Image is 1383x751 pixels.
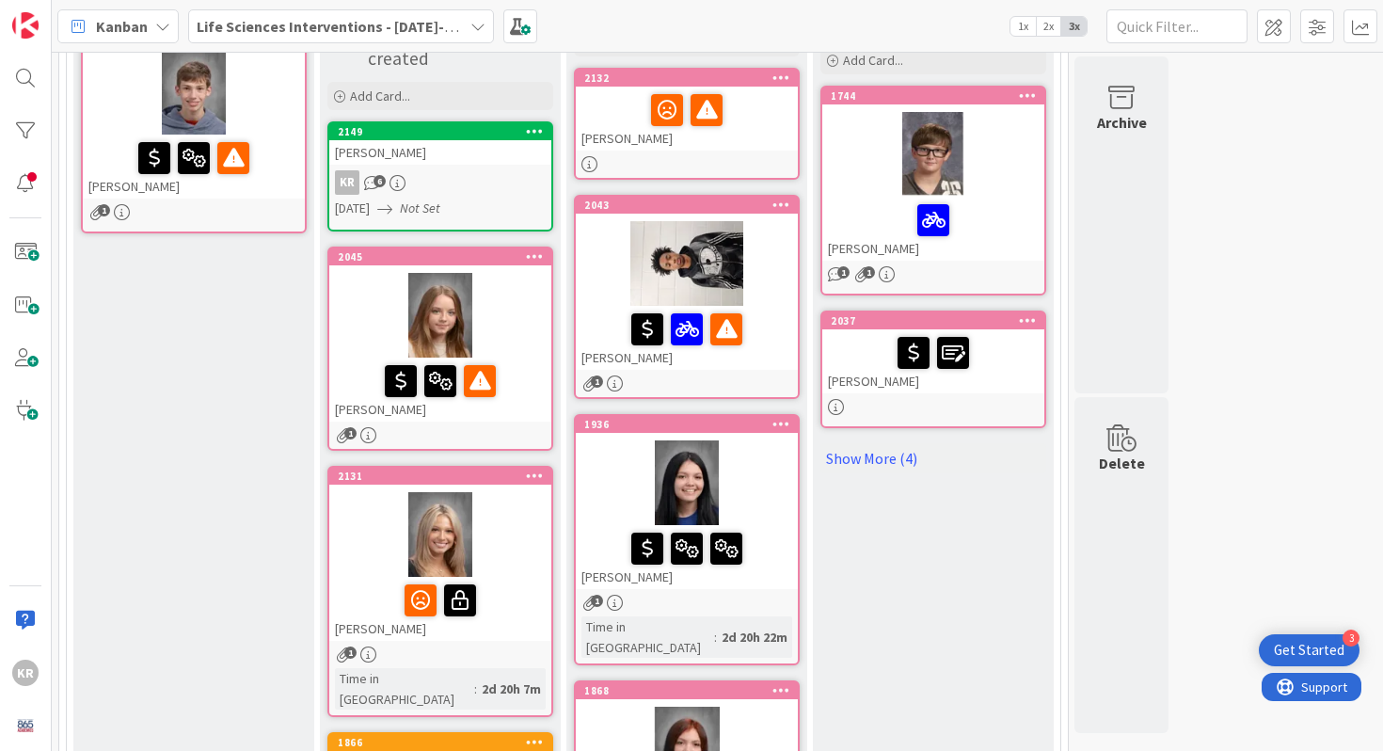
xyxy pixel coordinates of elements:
[83,25,305,199] div: [PERSON_NAME]
[822,197,1044,261] div: [PERSON_NAME]
[584,199,798,212] div: 2043
[576,682,798,699] div: 1868
[400,200,440,216] i: Not Set
[1106,9,1248,43] input: Quick Filter...
[329,123,551,165] div: 2149[PERSON_NAME]
[327,247,553,451] a: 2045[PERSON_NAME]
[717,627,792,647] div: 2d 20h 22m
[584,72,798,85] div: 2132
[1343,630,1359,647] div: 3
[576,87,798,151] div: [PERSON_NAME]
[335,668,474,710] div: Time in [GEOGRAPHIC_DATA]
[591,375,603,388] span: 1
[40,3,86,25] span: Support
[837,266,850,279] span: 1
[329,358,551,422] div: [PERSON_NAME]
[327,121,553,232] a: 2149[PERSON_NAME]KR[DATE]Not Set
[576,306,798,370] div: [PERSON_NAME]
[831,89,1044,103] div: 1744
[335,170,359,195] div: KR
[374,175,386,187] span: 6
[1036,17,1061,36] span: 2x
[327,466,553,717] a: 2131[PERSON_NAME]Time in [GEOGRAPHIC_DATA]:2d 20h 7m
[584,418,798,431] div: 1936
[335,199,370,218] span: [DATE]
[1010,17,1036,36] span: 1x
[474,679,477,699] span: :
[822,329,1044,393] div: [PERSON_NAME]
[329,468,551,485] div: 2131
[329,170,551,195] div: KR
[820,311,1046,428] a: 2037[PERSON_NAME]
[329,248,551,422] div: 2045[PERSON_NAME]
[831,314,1044,328] div: 2037
[576,416,798,433] div: 1936
[338,125,551,138] div: 2149
[820,86,1046,296] a: 1744[PERSON_NAME]
[576,416,798,589] div: 1936[PERSON_NAME]
[822,88,1044,104] div: 1744
[12,12,39,39] img: Visit kanbanzone.com
[329,248,551,265] div: 2045
[329,734,551,751] div: 1866
[1274,641,1344,660] div: Get Started
[344,647,357,659] span: 1
[576,70,798,151] div: 2132[PERSON_NAME]
[822,312,1044,329] div: 2037
[822,312,1044,393] div: 2037[PERSON_NAME]
[574,68,800,180] a: 2132[PERSON_NAME]
[338,250,551,264] div: 2045
[338,470,551,483] div: 2131
[574,195,800,399] a: 2043[PERSON_NAME]
[344,427,357,439] span: 1
[350,88,410,104] span: Add Card...
[197,17,488,36] b: Life Sciences Interventions - [DATE]-[DATE]
[81,24,307,233] a: [PERSON_NAME]
[714,627,717,647] span: :
[329,123,551,140] div: 2149
[1061,17,1087,36] span: 3x
[338,736,551,749] div: 1866
[1259,634,1359,666] div: Open Get Started checklist, remaining modules: 3
[574,414,800,665] a: 1936[PERSON_NAME]Time in [GEOGRAPHIC_DATA]:2d 20h 22m
[820,443,1046,473] a: Show More (4)
[584,684,798,697] div: 1868
[329,140,551,165] div: [PERSON_NAME]
[576,70,798,87] div: 2132
[822,88,1044,261] div: 1744[PERSON_NAME]
[576,197,798,214] div: 2043
[12,660,39,686] div: KR
[863,266,875,279] span: 1
[591,595,603,607] span: 1
[83,135,305,199] div: [PERSON_NAME]
[12,712,39,739] img: avatar
[98,204,110,216] span: 1
[1097,111,1147,134] div: Archive
[329,577,551,641] div: [PERSON_NAME]
[843,52,903,69] span: Add Card...
[96,15,148,38] span: Kanban
[576,525,798,589] div: [PERSON_NAME]
[576,197,798,370] div: 2043[PERSON_NAME]
[329,468,551,641] div: 2131[PERSON_NAME]
[477,679,546,699] div: 2d 20h 7m
[581,616,714,658] div: Time in [GEOGRAPHIC_DATA]
[1099,452,1145,474] div: Delete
